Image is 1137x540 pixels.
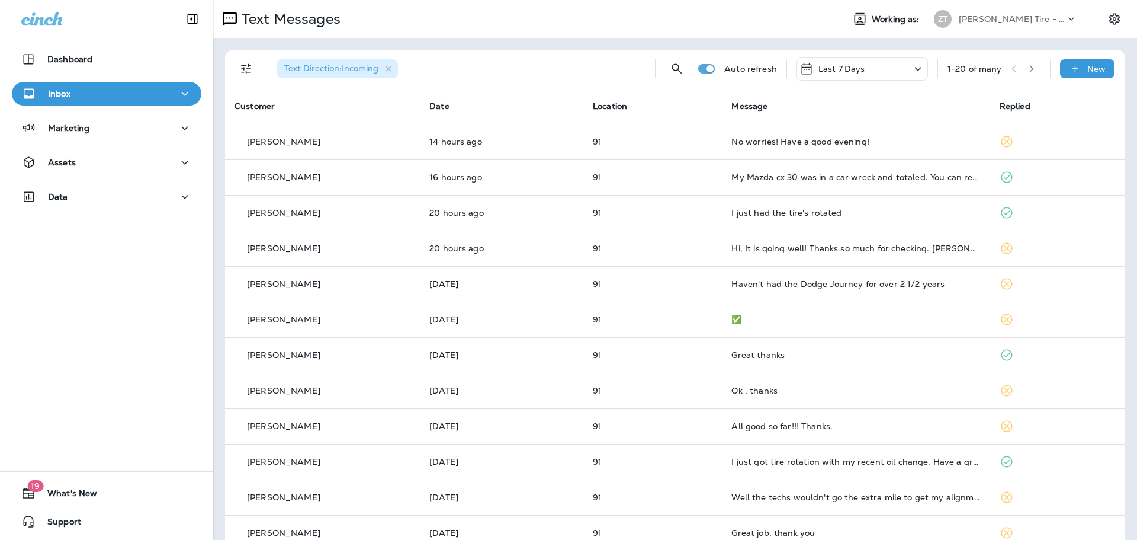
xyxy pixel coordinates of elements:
p: Aug 16, 2025 02:56 PM [429,528,574,538]
div: 1 - 20 of many [947,64,1002,74]
p: [PERSON_NAME] [247,457,320,466]
span: 91 [593,172,602,183]
p: Data [48,192,68,202]
p: Aug 21, 2025 05:24 PM [429,137,574,146]
p: Aug 21, 2025 03:35 PM [429,172,574,182]
p: [PERSON_NAME] [247,244,320,253]
div: ZT [934,10,952,28]
span: Date [429,101,449,111]
p: [PERSON_NAME] [247,350,320,360]
span: 91 [593,314,602,325]
p: Text Messages [237,10,341,28]
div: ✅ [731,315,980,324]
p: [PERSON_NAME] [247,421,320,431]
p: Aug 20, 2025 07:14 PM [429,279,574,289]
span: 91 [593,207,602,218]
p: Assets [48,158,76,167]
div: All good so far!!! Thanks. [731,421,980,431]
p: [PERSON_NAME] [247,279,320,289]
p: Aug 18, 2025 12:26 AM [429,493,574,502]
button: Support [12,510,201,533]
div: Great job, thank you [731,528,980,538]
button: Inbox [12,82,201,106]
p: [PERSON_NAME] Tire - [PERSON_NAME] [959,14,1065,24]
p: [PERSON_NAME] [247,137,320,146]
span: 91 [593,243,602,254]
span: 91 [593,528,602,538]
p: Aug 20, 2025 11:22 AM [429,350,574,360]
span: Working as: [872,14,922,24]
div: Text Direction:Incoming [277,59,398,78]
button: Settings [1104,8,1125,30]
div: Great thanks [731,350,980,360]
p: Auto refresh [724,64,777,74]
button: Dashboard [12,47,201,71]
button: Collapse Sidebar [176,7,209,31]
span: Location [593,101,627,111]
div: No worries! Have a good evening! [731,137,980,146]
p: [PERSON_NAME] [247,208,320,218]
p: [PERSON_NAME] [247,528,320,538]
span: 91 [593,456,602,467]
p: Aug 20, 2025 11:25 AM [429,315,574,324]
span: 91 [593,350,602,360]
p: Aug 18, 2025 11:24 AM [429,457,574,466]
button: 19What's New [12,481,201,505]
button: Filters [235,57,258,81]
p: Aug 18, 2025 06:23 PM [429,421,574,431]
p: Dashboard [47,55,92,64]
span: 19 [27,480,43,492]
span: 91 [593,279,602,289]
span: Replied [1000,101,1030,111]
div: Well the techs wouldn't go the extra mile to get my alignment correct an told me my a arms wasn't... [731,493,980,502]
button: Search Messages [665,57,689,81]
span: What's New [36,488,97,503]
span: Support [36,517,81,531]
span: Customer [235,101,275,111]
div: I just got tire rotation with my recent oil change. Have a great day. [731,457,980,466]
span: 91 [593,421,602,432]
p: Marketing [48,123,89,133]
button: Assets [12,151,201,174]
p: Inbox [48,89,70,98]
div: Ok , thanks [731,386,980,395]
span: 91 [593,136,602,147]
p: [PERSON_NAME] [247,315,320,324]
span: Message [731,101,767,111]
p: Aug 21, 2025 11:23 AM [429,244,574,253]
div: Haven't had the Dodge Journey for over 2 1/2 years [731,279,980,289]
span: 91 [593,492,602,503]
div: My Mazda cx 30 was in a car wreck and totaled. You can remove it from my records. Thanks [731,172,980,182]
div: I just had the tire's rotated [731,208,980,218]
p: [PERSON_NAME] [247,172,320,182]
div: Hi, It is going well! Thanks so much for checking. Kim [731,244,980,253]
p: Last 7 Days [818,64,865,74]
p: Aug 21, 2025 11:28 AM [429,208,574,218]
p: Aug 19, 2025 05:01 PM [429,386,574,395]
p: [PERSON_NAME] [247,386,320,395]
button: Data [12,185,201,209]
span: 91 [593,385,602,396]
span: Text Direction : Incoming [284,63,378,74]
p: [PERSON_NAME] [247,493,320,502]
button: Marketing [12,116,201,140]
p: New [1087,64,1106,74]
